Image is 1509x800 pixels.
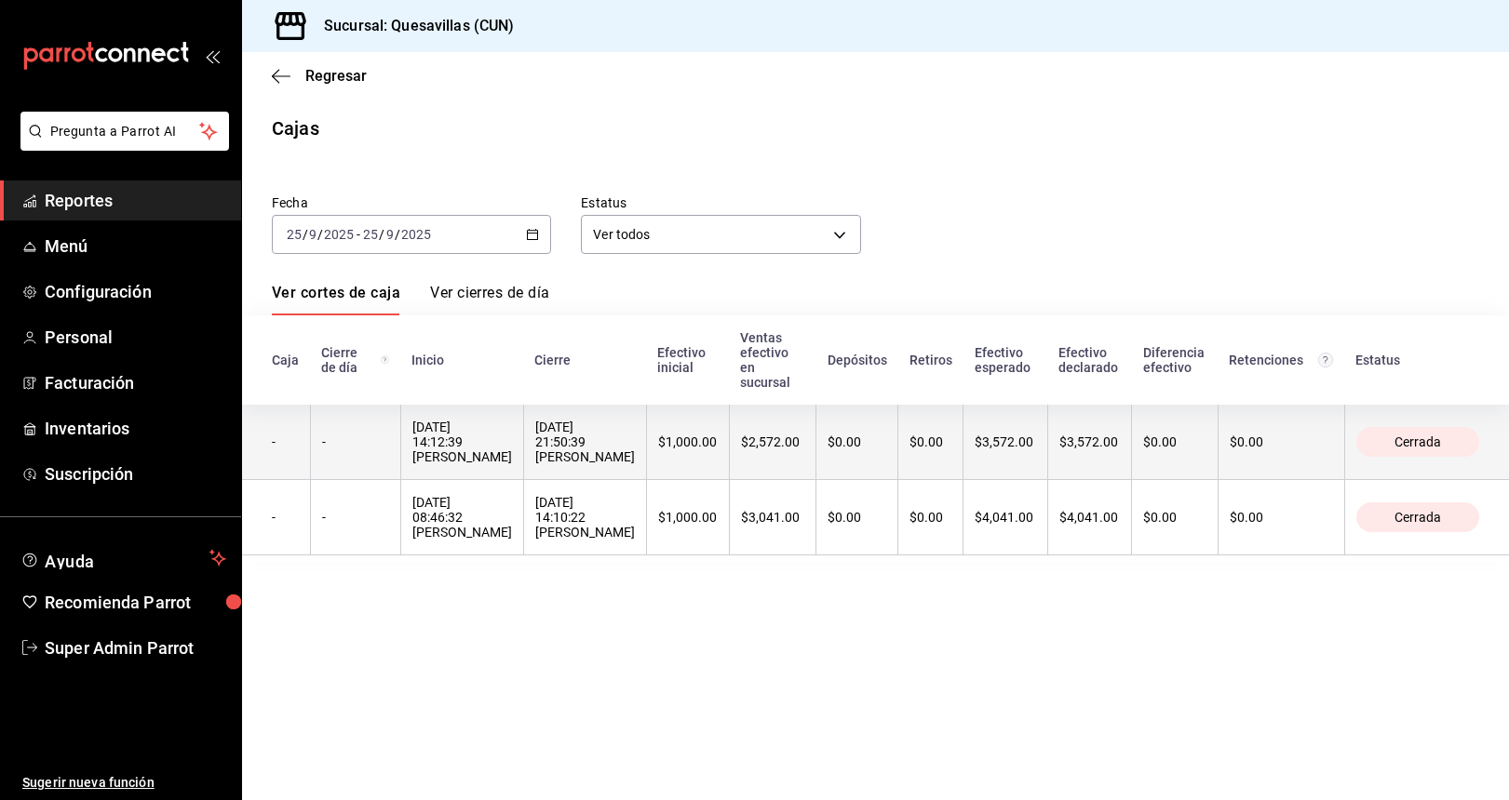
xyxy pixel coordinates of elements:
[321,345,389,375] div: Cierre de día
[322,510,389,525] div: -
[657,345,718,375] div: Efectivo inicial
[1387,434,1448,449] span: Cerrada
[1318,353,1333,367] svg: Total de retenciones de propinas registradas
[357,227,360,242] span: -
[379,227,384,242] span: /
[45,233,226,259] span: Menú
[1355,353,1479,367] div: Estatus
[975,345,1036,375] div: Efectivo esperado
[322,434,389,449] div: -
[828,353,887,367] div: Depósitos
[535,495,635,540] div: [DATE] 14:10:22 [PERSON_NAME]
[303,227,308,242] span: /
[534,353,635,367] div: Cierre
[909,434,951,449] div: $0.00
[1387,510,1448,525] span: Cerrada
[975,510,1035,525] div: $4,041.00
[272,284,549,315] div: navigation tabs
[45,635,226,660] span: Super Admin Parrot
[272,353,299,367] div: Caja
[323,227,355,242] input: ----
[1230,434,1333,449] div: $0.00
[430,284,549,315] a: Ver cierres de día
[20,112,229,151] button: Pregunta a Parrot AI
[45,325,226,350] span: Personal
[909,353,952,367] div: Retiros
[381,353,389,367] svg: El número de cierre de día es consecutivo y consolida todos los cortes de caja previos en un únic...
[286,227,303,242] input: --
[828,434,886,449] div: $0.00
[411,353,512,367] div: Inicio
[22,773,226,793] span: Sugerir nueva función
[412,495,512,540] div: [DATE] 08:46:32 [PERSON_NAME]
[1058,345,1121,375] div: Efectivo declarado
[13,135,229,154] a: Pregunta a Parrot AI
[740,330,804,390] div: Ventas efectivo en sucursal
[272,510,299,525] div: -
[385,227,395,242] input: --
[45,279,226,304] span: Configuración
[45,547,202,569] span: Ayuda
[535,420,635,464] div: [DATE] 21:50:39 [PERSON_NAME]
[741,510,804,525] div: $3,041.00
[45,370,226,395] span: Facturación
[317,227,323,242] span: /
[581,196,860,209] label: Estatus
[45,590,226,615] span: Recomienda Parrot
[412,420,512,464] div: [DATE] 14:12:39 [PERSON_NAME]
[658,510,718,525] div: $1,000.00
[272,114,319,142] div: Cajas
[1059,434,1121,449] div: $3,572.00
[581,215,860,254] div: Ver todos
[362,227,379,242] input: --
[309,15,515,37] h3: Sucursal: Quesavillas (CUN)
[305,67,367,85] span: Regresar
[828,510,886,525] div: $0.00
[45,188,226,213] span: Reportes
[1143,345,1207,375] div: Diferencia efectivo
[50,122,200,141] span: Pregunta a Parrot AI
[272,284,400,315] a: Ver cortes de caja
[45,416,226,441] span: Inventarios
[272,196,551,209] label: Fecha
[400,227,432,242] input: ----
[658,434,718,449] div: $1,000.00
[975,434,1035,449] div: $3,572.00
[272,434,299,449] div: -
[1143,434,1206,449] div: $0.00
[1230,510,1333,525] div: $0.00
[909,510,951,525] div: $0.00
[395,227,400,242] span: /
[272,67,367,85] button: Regresar
[1143,510,1206,525] div: $0.00
[205,48,220,63] button: open_drawer_menu
[1229,353,1333,367] div: Retenciones
[308,227,317,242] input: --
[45,461,226,487] span: Suscripción
[1059,510,1121,525] div: $4,041.00
[741,434,804,449] div: $2,572.00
